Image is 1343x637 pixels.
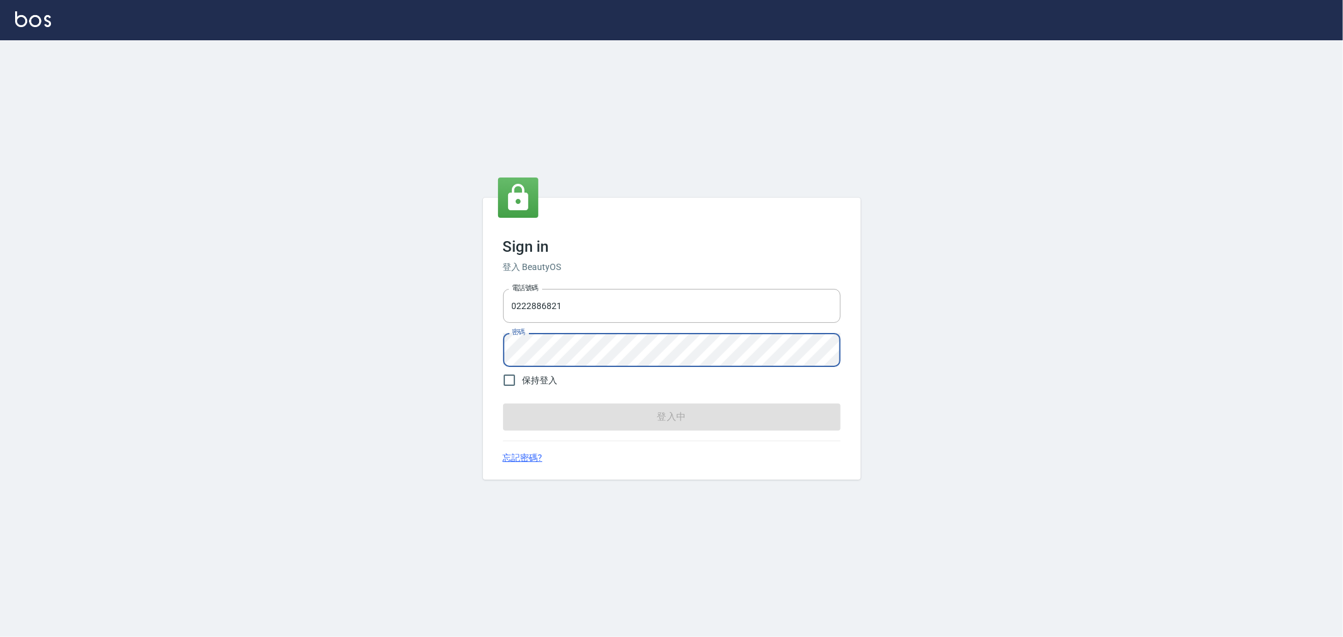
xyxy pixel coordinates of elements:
span: 保持登入 [523,374,558,387]
label: 電話號碼 [512,283,538,293]
a: 忘記密碼? [503,451,543,465]
h6: 登入 BeautyOS [503,261,841,274]
label: 密碼 [512,327,525,337]
h3: Sign in [503,238,841,256]
img: Logo [15,11,51,27]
